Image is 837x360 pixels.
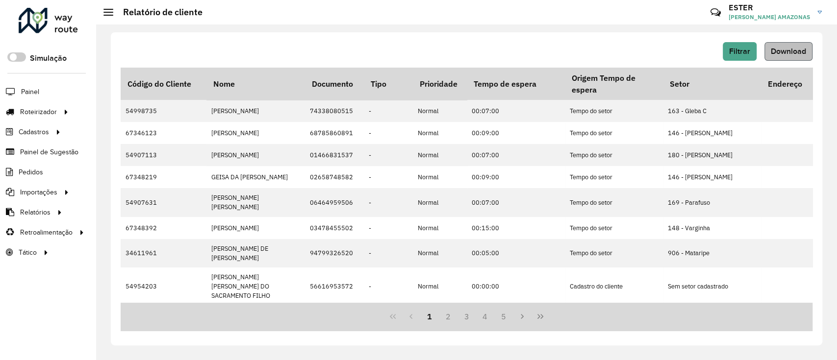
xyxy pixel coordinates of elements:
span: Painel [21,87,39,97]
td: 00:15:00 [467,217,565,239]
td: 74338080515 [305,100,364,122]
td: Tempo do setor [565,166,663,188]
td: 54998735 [121,100,206,122]
td: Normal [413,239,467,267]
span: Painel de Sugestão [20,147,78,157]
td: 146 - [PERSON_NAME] [663,122,761,144]
button: Next Page [513,307,532,326]
th: Nome [206,68,305,100]
td: 03478455502 [305,217,364,239]
td: Normal [413,122,467,144]
button: 4 [476,307,494,326]
td: 00:07:00 [467,188,565,216]
td: Normal [413,188,467,216]
td: - [364,239,413,267]
td: Sem setor cadastrado [663,267,761,306]
th: Tipo [364,68,413,100]
td: 67348219 [121,166,206,188]
td: 00:09:00 [467,122,565,144]
td: Normal [413,100,467,122]
td: 56616953572 [305,267,364,306]
td: Normal [413,267,467,306]
td: - [364,217,413,239]
td: 94799326520 [305,239,364,267]
td: 00:07:00 [467,144,565,166]
td: [PERSON_NAME] [206,122,305,144]
td: 00:07:00 [467,100,565,122]
td: - [364,144,413,166]
td: Cadastro do cliente [565,267,663,306]
td: [PERSON_NAME] [PERSON_NAME] DO SACRAMENTO FILHO [206,267,305,306]
span: [PERSON_NAME] AMAZONAS [729,13,810,22]
td: 68785860891 [305,122,364,144]
button: Last Page [531,307,550,326]
span: Retroalimentação [20,227,73,238]
td: - [364,122,413,144]
button: Filtrar [723,42,757,61]
button: 5 [494,307,513,326]
a: Contato Rápido [705,2,726,23]
td: Tempo do setor [565,239,663,267]
th: Origem Tempo de espera [565,68,663,100]
td: Tempo do setor [565,217,663,239]
td: 54907113 [121,144,206,166]
td: - [364,100,413,122]
span: Pedidos [19,167,43,177]
th: Setor [663,68,761,100]
td: GEISA DA [PERSON_NAME] [206,166,305,188]
span: Filtrar [729,47,750,55]
label: Simulação [30,52,67,64]
button: 2 [439,307,457,326]
td: Tempo do setor [565,188,663,216]
td: Tempo do setor [565,122,663,144]
td: 67346123 [121,122,206,144]
td: [PERSON_NAME] [206,217,305,239]
span: Cadastros [19,127,49,137]
td: Normal [413,144,467,166]
span: Download [771,47,806,55]
h2: Relatório de cliente [113,7,203,18]
td: [PERSON_NAME] [206,100,305,122]
td: 34611961 [121,239,206,267]
button: 1 [420,307,439,326]
td: 67348392 [121,217,206,239]
td: 54907631 [121,188,206,216]
button: 3 [457,307,476,326]
td: 163 - Gleba C [663,100,761,122]
td: [PERSON_NAME] DE [PERSON_NAME] [206,239,305,267]
td: 01466831537 [305,144,364,166]
td: 906 - Mataripe [663,239,761,267]
button: Download [764,42,812,61]
th: Documento [305,68,364,100]
td: Normal [413,217,467,239]
th: Tempo de espera [467,68,565,100]
td: 00:05:00 [467,239,565,267]
td: - [364,267,413,306]
th: Prioridade [413,68,467,100]
td: 00:09:00 [467,166,565,188]
td: [PERSON_NAME] [206,144,305,166]
td: 146 - [PERSON_NAME] [663,166,761,188]
td: 06464959506 [305,188,364,216]
td: - [364,188,413,216]
th: Código do Cliente [121,68,206,100]
h3: ESTER [729,3,810,12]
span: Tático [19,247,37,258]
span: Relatórios [20,207,51,217]
td: 02658748582 [305,166,364,188]
td: 00:00:00 [467,267,565,306]
td: 169 - Parafuso [663,188,761,216]
td: 148 - Varginha [663,217,761,239]
td: Tempo do setor [565,100,663,122]
td: Tempo do setor [565,144,663,166]
td: Normal [413,166,467,188]
span: Importações [20,187,57,197]
td: 54954203 [121,267,206,306]
td: [PERSON_NAME] [PERSON_NAME] [206,188,305,216]
td: - [364,166,413,188]
td: 180 - [PERSON_NAME] [663,144,761,166]
span: Roteirizador [20,107,57,117]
